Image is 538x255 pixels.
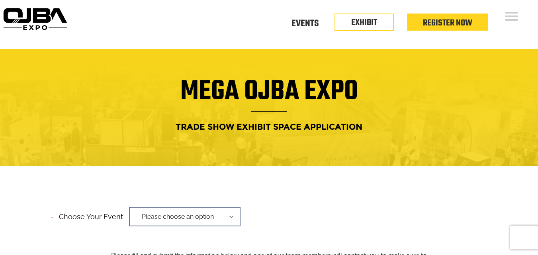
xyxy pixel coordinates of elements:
[129,207,241,226] span: —Please choose an option—
[6,80,532,112] h1: Mega OJBA Expo
[423,16,472,30] a: Register Now
[351,16,377,29] a: EXHIBIT
[54,206,123,223] label: Choose your event
[6,119,532,134] h4: Trade Show Exhibit Space Application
